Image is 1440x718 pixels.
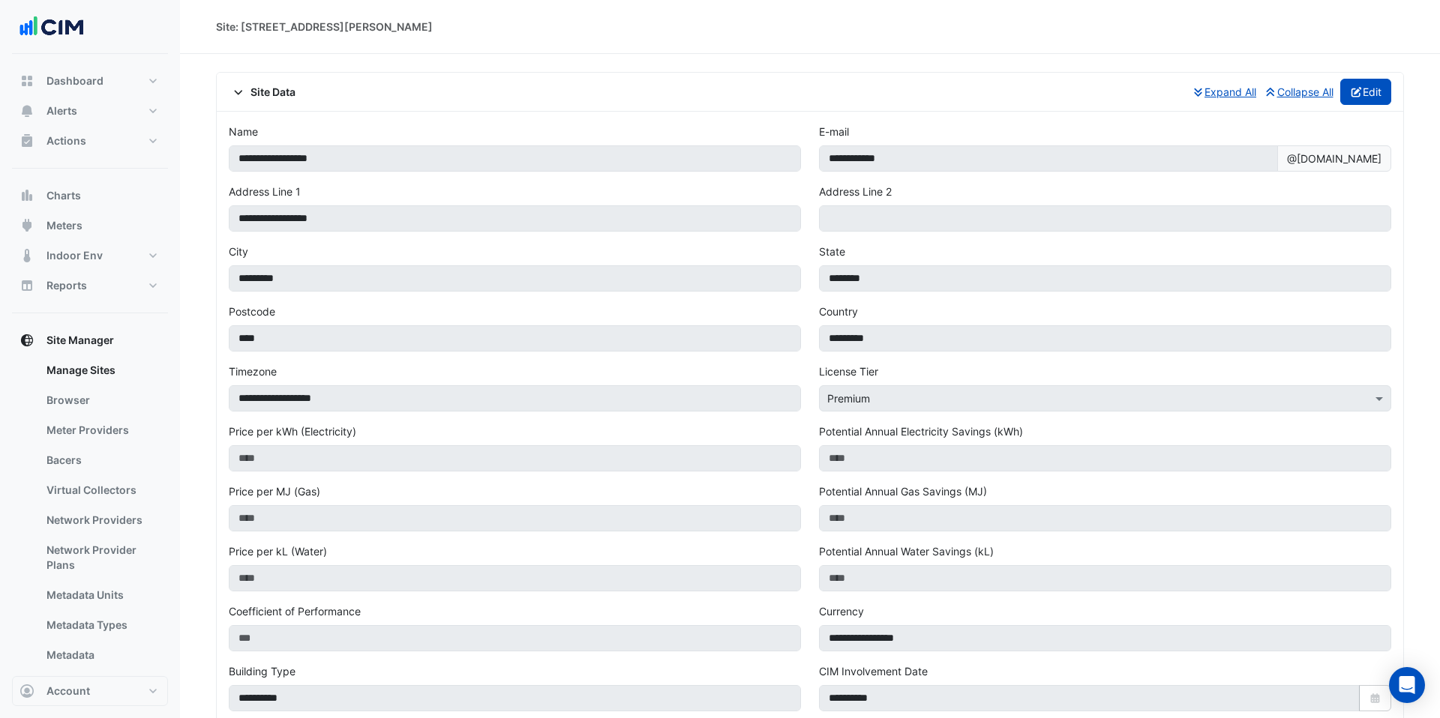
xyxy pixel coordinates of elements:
[819,423,1023,439] label: Potential Annual Electricity Savings (kWh)
[19,73,34,88] app-icon: Dashboard
[12,126,168,156] button: Actions
[46,218,82,233] span: Meters
[229,543,327,559] label: Price per kL (Water)
[12,325,168,355] button: Site Manager
[819,244,845,259] label: State
[46,73,103,88] span: Dashboard
[1277,145,1391,172] span: @[DOMAIN_NAME]
[819,124,849,139] label: E-mail
[34,535,168,580] a: Network Provider Plans
[1340,79,1392,105] button: Edit
[46,188,81,203] span: Charts
[229,124,258,139] label: Name
[34,640,168,670] a: Metadata
[46,133,86,148] span: Actions
[229,603,361,619] label: Coefficient of Performance
[34,505,168,535] a: Network Providers
[819,603,864,619] label: Currency
[819,483,987,499] label: Potential Annual Gas Savings (MJ)
[34,475,168,505] a: Virtual Collectors
[46,684,90,699] span: Account
[12,241,168,271] button: Indoor Env
[19,218,34,233] app-icon: Meters
[1389,667,1425,703] div: Open Intercom Messenger
[12,181,168,211] button: Charts
[229,423,356,439] label: Price per kWh (Electricity)
[34,355,168,385] a: Manage Sites
[34,670,168,700] a: Meters
[1263,79,1334,105] button: Collapse All
[46,248,103,263] span: Indoor Env
[819,363,878,379] label: License Tier
[34,580,168,610] a: Metadata Units
[229,84,295,100] span: Site Data
[819,304,858,319] label: Country
[819,543,994,559] label: Potential Annual Water Savings (kL)
[216,19,433,34] div: Site: [STREET_ADDRESS][PERSON_NAME]
[12,676,168,706] button: Account
[46,333,114,348] span: Site Manager
[19,248,34,263] app-icon: Indoor Env
[19,133,34,148] app-icon: Actions
[12,271,168,301] button: Reports
[34,415,168,445] a: Meter Providers
[12,96,168,126] button: Alerts
[229,663,295,679] label: Building Type
[34,385,168,415] a: Browser
[19,278,34,293] app-icon: Reports
[19,188,34,203] app-icon: Charts
[18,12,85,42] img: Company Logo
[229,244,248,259] label: City
[229,304,275,319] label: Postcode
[12,211,168,241] button: Meters
[34,445,168,475] a: Bacers
[34,610,168,640] a: Metadata Types
[819,184,892,199] label: Address Line 2
[229,363,277,379] label: Timezone
[819,663,928,679] label: CIM Involvement Date
[229,184,301,199] label: Address Line 1
[19,103,34,118] app-icon: Alerts
[1191,79,1258,105] button: Expand All
[46,278,87,293] span: Reports
[46,103,77,118] span: Alerts
[229,483,320,499] label: Price per MJ (Gas)
[19,333,34,348] app-icon: Site Manager
[12,66,168,96] button: Dashboard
